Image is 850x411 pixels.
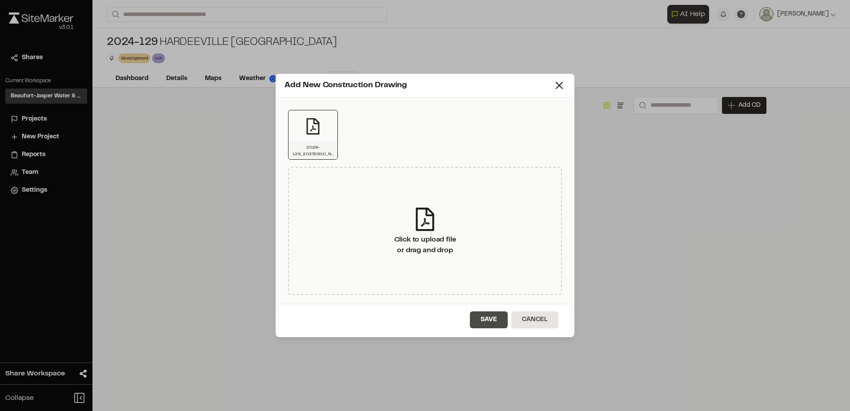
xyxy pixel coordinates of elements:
[292,144,334,157] p: 2024-129_20250910_No Exceptions Taken_Hardeeville Veterans Park_Plans.pdf
[394,234,456,256] div: Click to upload file or drag and drop
[470,311,508,328] button: Save
[288,167,562,295] div: Click to upload fileor drag and drop
[285,80,553,92] div: Add New Construction Drawing
[511,311,558,328] button: Cancel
